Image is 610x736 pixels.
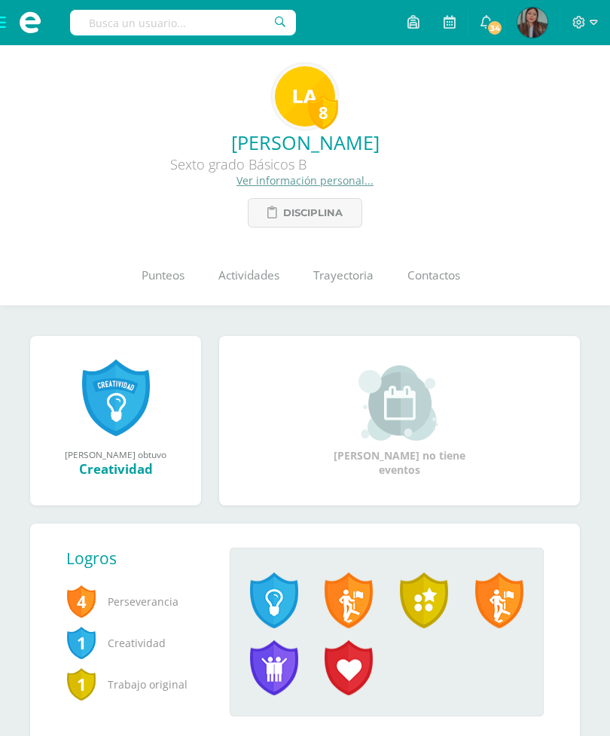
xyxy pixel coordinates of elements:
[66,622,206,664] span: Creatividad
[517,8,547,38] img: e0e3018be148909e9b9cf69bbfc1c52d.png
[12,155,464,173] div: Sexto grado Básicos B
[66,664,206,705] span: Trabajo original
[325,365,475,477] div: [PERSON_NAME] no tiene eventos
[486,20,503,36] span: 34
[45,460,186,478] div: Creatividad
[66,581,206,622] span: Perseverancia
[70,10,296,35] input: Busca un usuario...
[201,246,296,306] a: Actividades
[218,267,279,283] span: Actividades
[66,584,96,618] span: 4
[390,246,477,306] a: Contactos
[248,198,362,228] a: Disciplina
[142,267,185,283] span: Punteos
[45,448,186,460] div: [PERSON_NAME] obtuvo
[66,625,96,660] span: 1
[313,267,374,283] span: Trayectoria
[358,365,441,441] img: event_small.png
[124,246,201,306] a: Punteos
[12,130,598,155] a: [PERSON_NAME]
[275,66,335,127] img: 043a02e8dc1fe74ad77b70d12a363720.png
[236,173,374,188] a: Ver información personal...
[66,667,96,701] span: 1
[283,199,343,227] span: Disciplina
[296,246,390,306] a: Trayectoria
[66,548,218,569] div: Logros
[308,95,338,130] div: 8
[407,267,460,283] span: Contactos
